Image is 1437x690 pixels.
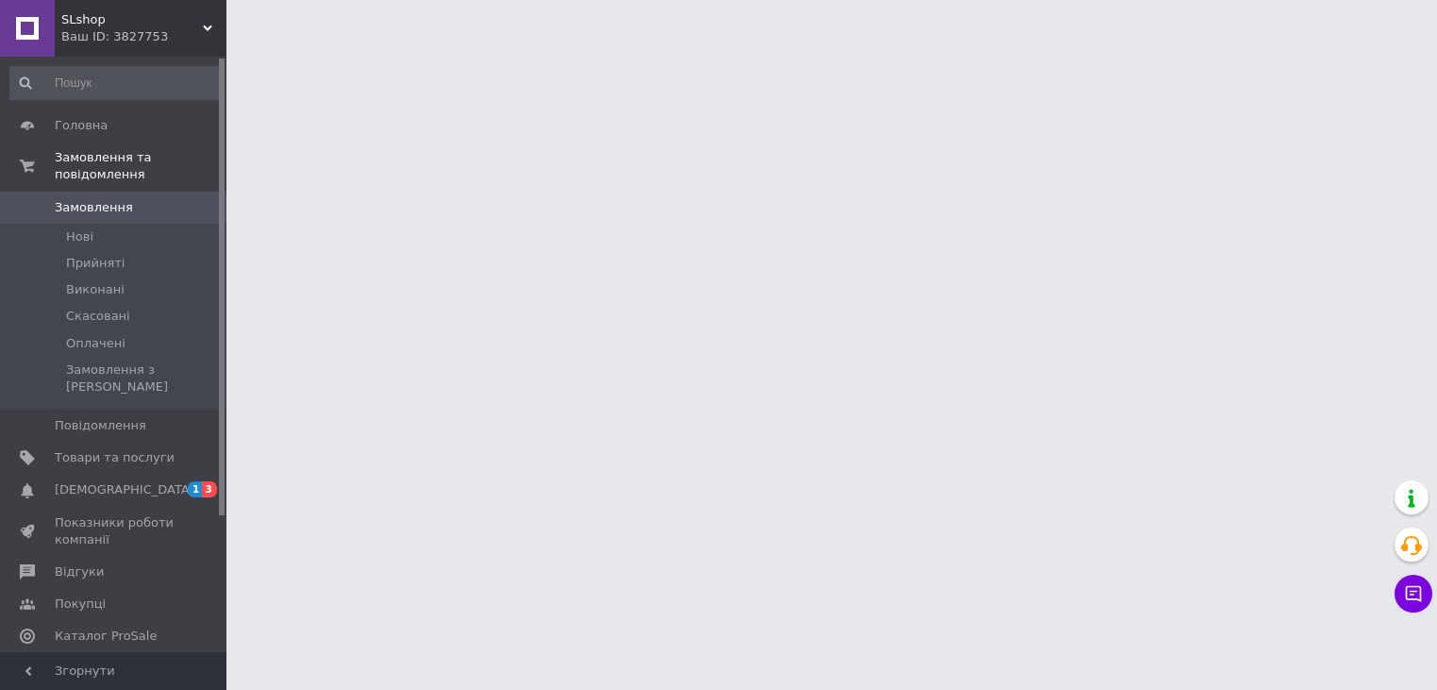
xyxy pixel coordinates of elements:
[202,481,217,497] span: 3
[9,66,223,100] input: Пошук
[55,564,104,581] span: Відгуки
[55,628,157,645] span: Каталог ProSale
[66,255,125,272] span: Прийняті
[66,308,130,325] span: Скасовані
[55,514,175,548] span: Показники роботи компанії
[66,362,221,395] span: Замовлення з [PERSON_NAME]
[66,335,125,352] span: Оплачені
[66,281,125,298] span: Виконані
[55,596,106,613] span: Покупці
[66,228,93,245] span: Нові
[1395,575,1432,613] button: Чат з покупцем
[188,481,203,497] span: 1
[55,199,133,216] span: Замовлення
[55,449,175,466] span: Товари та послуги
[55,117,108,134] span: Головна
[61,11,203,28] span: SLshop
[55,417,146,434] span: Повідомлення
[55,149,226,183] span: Замовлення та повідомлення
[55,481,194,498] span: [DEMOGRAPHIC_DATA]
[61,28,226,45] div: Ваш ID: 3827753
